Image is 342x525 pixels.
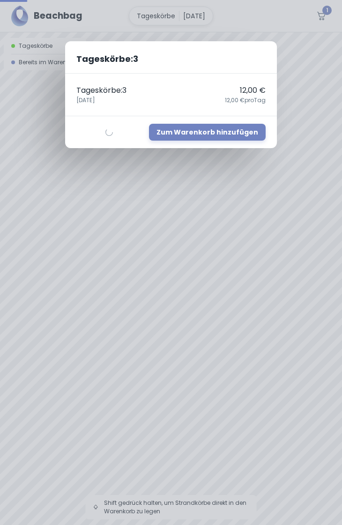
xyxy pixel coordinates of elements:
[65,41,277,74] h2: Tageskörbe : 3
[149,124,266,141] button: Zum Warenkorb hinzufügen
[76,96,95,105] span: [DATE]
[76,85,126,96] p: Tageskörbe : 3
[240,85,266,96] p: 12,00 €
[225,96,266,105] span: 12,00 € pro Tag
